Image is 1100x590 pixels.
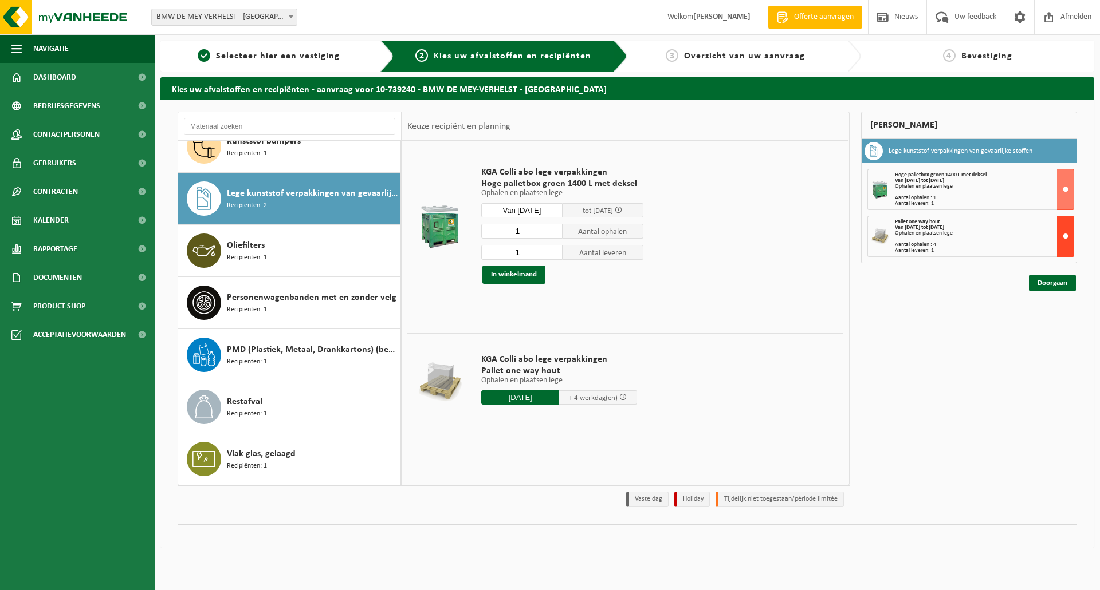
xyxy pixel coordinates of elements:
span: Pallet one way hout [481,365,637,377]
span: Documenten [33,263,82,292]
div: Ophalen en plaatsen lege [895,231,1074,236]
span: Bedrijfsgegevens [33,92,100,120]
span: Recipiënten: 1 [227,461,267,472]
input: Selecteer datum [481,203,563,217]
span: Acceptatievoorwaarden [33,320,126,349]
li: Holiday [674,492,710,507]
span: Contactpersonen [33,120,100,149]
p: Ophalen en plaatsen lege [481,189,643,197]
h3: Lege kunststof verpakkingen van gevaarlijke stoffen [889,142,1032,160]
span: Vlak glas, gelaagd [227,447,296,461]
li: Tijdelijk niet toegestaan/période limitée [716,492,844,507]
span: KGA Colli abo lege verpakkingen [481,167,643,178]
span: 4 [943,49,956,62]
span: 2 [415,49,428,62]
span: 3 [666,49,678,62]
span: Lege kunststof verpakkingen van gevaarlijke stoffen [227,187,398,200]
span: Aantal leveren [563,245,644,260]
span: Recipiënten: 1 [227,357,267,367]
span: Recipiënten: 1 [227,409,267,419]
a: Doorgaan [1029,275,1076,291]
span: Restafval [227,395,262,409]
span: Hoge palletbox groen 1400 L met deksel [895,172,987,178]
span: + 4 werkdag(en) [569,394,618,402]
strong: Van [DATE] tot [DATE] [895,224,944,231]
button: Personenwagenbanden met en zonder velg Recipiënten: 1 [178,277,401,329]
span: BMW DE MEY-VERHELST - OOSTENDE [152,9,297,25]
span: Recipiënten: 1 [227,252,267,263]
input: Selecteer datum [481,390,559,405]
li: Vaste dag [626,492,669,507]
a: Offerte aanvragen [768,6,862,29]
h2: Kies uw afvalstoffen en recipiënten - aanvraag voor 10-739240 - BMW DE MEY-VERHELST - [GEOGRAPHIC... [160,77,1094,100]
span: Rapportage [33,235,77,263]
span: Personenwagenbanden met en zonder velg [227,291,396,304]
span: Aantal ophalen [563,224,644,239]
button: Restafval Recipiënten: 1 [178,381,401,433]
span: Navigatie [33,34,69,63]
span: Selecteer hier een vestiging [216,52,340,61]
span: Product Shop [33,292,85,320]
span: Overzicht van uw aanvraag [684,52,805,61]
span: Kalender [33,206,69,235]
div: [PERSON_NAME] [861,112,1078,139]
div: Keuze recipiënt en planning [402,112,516,141]
button: Lege kunststof verpakkingen van gevaarlijke stoffen Recipiënten: 2 [178,173,401,225]
span: Offerte aanvragen [791,11,857,23]
button: Oliefilters Recipiënten: 1 [178,225,401,277]
a: 1Selecteer hier een vestiging [166,49,371,63]
button: Kunststof bumpers Recipiënten: 1 [178,121,401,173]
div: Aantal leveren: 1 [895,248,1074,254]
strong: [PERSON_NAME] [693,13,751,21]
div: Aantal ophalen : 1 [895,195,1074,201]
span: Recipiënten: 1 [227,304,267,315]
strong: Van [DATE] tot [DATE] [895,177,944,184]
span: Kunststof bumpers [227,134,301,148]
span: Dashboard [33,63,76,92]
span: Kies uw afvalstoffen en recipiënten [434,52,591,61]
span: KGA Colli abo lege verpakkingen [481,354,637,365]
span: 1 [198,49,210,62]
button: Vlak glas, gelaagd Recipiënten: 1 [178,433,401,485]
span: BMW DE MEY-VERHELST - OOSTENDE [151,9,297,26]
button: In winkelmand [482,266,545,284]
span: Pallet one way hout [895,219,940,225]
span: Hoge palletbox groen 1400 L met deksel [481,178,643,189]
button: PMD (Plastiek, Metaal, Drankkartons) (bedrijven) Recipiënten: 1 [178,329,401,381]
p: Ophalen en plaatsen lege [481,377,637,385]
span: PMD (Plastiek, Metaal, Drankkartons) (bedrijven) [227,343,398,357]
div: Aantal leveren: 1 [895,201,1074,207]
span: Recipiënten: 2 [227,200,267,211]
span: tot [DATE] [583,207,613,215]
span: Bevestiging [961,52,1012,61]
input: Materiaal zoeken [184,118,395,135]
span: Recipiënten: 1 [227,148,267,159]
span: Contracten [33,177,78,206]
span: Gebruikers [33,149,76,177]
span: Oliefilters [227,239,265,252]
div: Aantal ophalen : 4 [895,242,1074,248]
div: Ophalen en plaatsen lege [895,184,1074,189]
